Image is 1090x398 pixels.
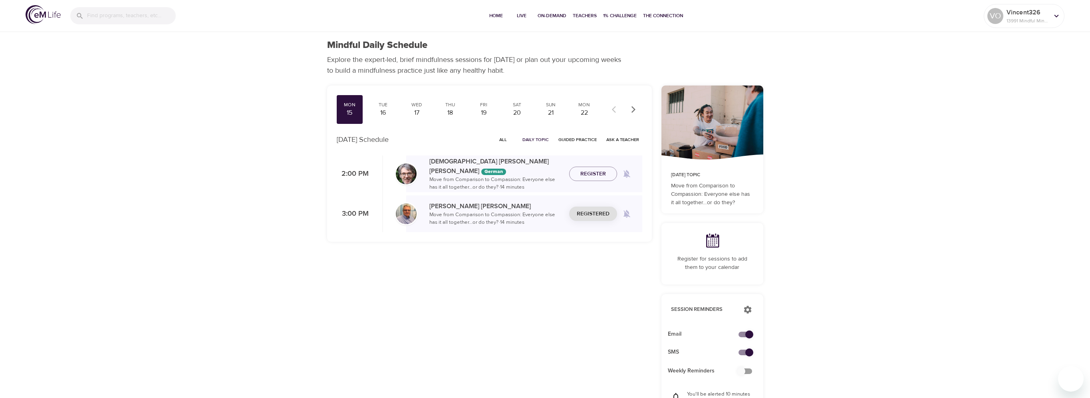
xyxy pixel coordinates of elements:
iframe: Button to launch messaging window [1058,366,1084,392]
input: Find programs, teachers, etc... [87,7,176,24]
p: [DEMOGRAPHIC_DATA] [PERSON_NAME] [PERSON_NAME] [429,157,563,176]
div: Fri [474,101,494,108]
p: 2:00 PM [337,169,369,179]
span: Live [512,12,531,20]
p: 13991 Mindful Minutes [1007,17,1049,24]
img: Christian%20L%C3%BCtke%20W%C3%B6stmann.png [396,163,417,184]
span: On-Demand [538,12,566,20]
p: Session Reminders [671,306,735,314]
div: Sun [541,101,561,108]
p: Move from Comparison to Compassion: Everyone else has it all together…or do they? [671,182,754,207]
span: All [494,136,513,143]
p: [DATE] Topic [671,171,754,179]
div: 16 [373,108,393,117]
div: 18 [440,108,460,117]
div: Thu [440,101,460,108]
p: Move from Comparison to Compassion: Everyone else has it all together…or do they? · 14 minutes [429,176,563,191]
button: Registered [569,207,617,221]
button: Daily Topic [519,133,552,146]
span: Teachers [573,12,597,20]
p: Register for sessions to add them to your calendar [671,255,754,272]
div: VO [987,8,1003,24]
div: The episodes in this programs will be in German [481,169,506,175]
img: Roger%20Nolan%20Headshot.jpg [396,203,417,224]
div: Mon [340,101,360,108]
p: [PERSON_NAME] [PERSON_NAME] [429,201,563,211]
span: Daily Topic [522,136,549,143]
div: Tue [373,101,393,108]
div: 20 [507,108,527,117]
p: 3:00 PM [337,209,369,219]
p: Move from Comparison to Compassion: Everyone else has it all together…or do they? · 14 minutes [429,211,563,227]
span: Register [580,169,606,179]
span: Weekly Reminders [668,367,744,375]
p: Explore the expert-led, brief mindfulness sessions for [DATE] or plan out your upcoming weeks to ... [327,54,627,76]
span: Remind me when a class goes live every Monday at 3:00 PM [617,204,636,223]
p: Vincent326 [1007,8,1049,17]
button: All [490,133,516,146]
h1: Mindful Daily Schedule [327,40,427,51]
div: 15 [340,108,360,117]
span: Ask a Teacher [606,136,639,143]
button: Register [569,167,617,181]
span: The Connection [643,12,683,20]
span: Email [668,330,744,338]
img: logo [26,5,61,24]
p: [DATE] Schedule [337,134,389,145]
span: Registered [577,209,610,219]
span: 1% Challenge [603,12,637,20]
div: Mon [574,101,594,108]
div: 19 [474,108,494,117]
span: Home [486,12,506,20]
button: Guided Practice [555,133,600,146]
div: 17 [407,108,427,117]
span: Guided Practice [558,136,597,143]
div: 22 [574,108,594,117]
button: Ask a Teacher [603,133,642,146]
span: Remind me when a class goes live every Monday at 2:00 PM [617,164,636,183]
div: Wed [407,101,427,108]
div: Sat [507,101,527,108]
div: 21 [541,108,561,117]
span: SMS [668,348,744,356]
